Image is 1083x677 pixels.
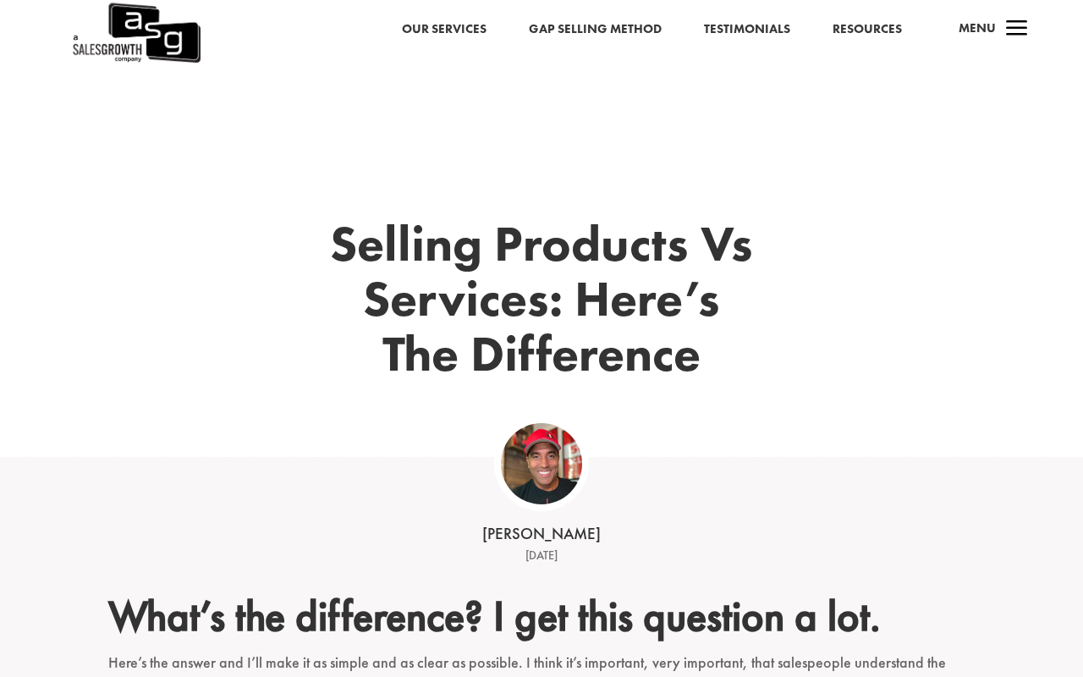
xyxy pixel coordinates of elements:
a: Our Services [402,19,487,41]
a: Resources [833,19,902,41]
h1: Selling Products Vs Services: Here’s The Difference [262,217,821,389]
div: [PERSON_NAME] [279,523,804,546]
h2: What’s the difference? I get this question a lot. [108,591,975,650]
a: Testimonials [704,19,790,41]
span: Menu [959,19,996,36]
img: ASG Co_alternate lockup (1) [501,423,582,504]
a: Gap Selling Method [529,19,662,41]
span: a [1000,13,1034,47]
div: [DATE] [279,546,804,566]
